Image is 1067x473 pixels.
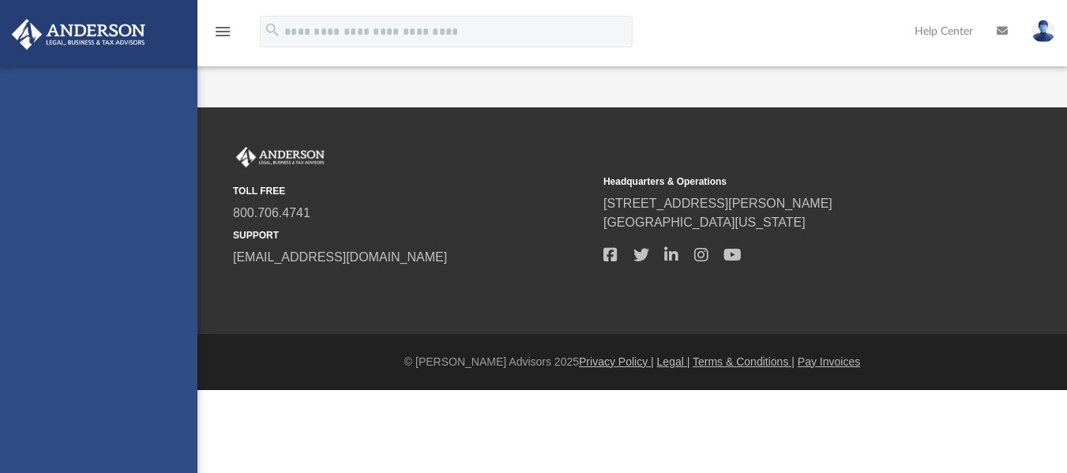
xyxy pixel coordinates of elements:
small: SUPPORT [233,228,592,242]
a: [EMAIL_ADDRESS][DOMAIN_NAME] [233,250,447,264]
small: Headquarters & Operations [603,175,963,189]
img: Anderson Advisors Platinum Portal [233,147,328,167]
a: [STREET_ADDRESS][PERSON_NAME] [603,197,832,210]
i: search [264,21,281,39]
small: TOLL FREE [233,184,592,198]
img: Anderson Advisors Platinum Portal [7,19,150,50]
a: [GEOGRAPHIC_DATA][US_STATE] [603,216,806,229]
a: Legal | [657,355,690,368]
a: Privacy Policy | [579,355,654,368]
img: User Pic [1031,20,1055,43]
a: Terms & Conditions | [693,355,795,368]
i: menu [213,22,232,41]
a: menu [213,30,232,41]
div: © [PERSON_NAME] Advisors 2025 [197,354,1067,370]
a: Pay Invoices [798,355,860,368]
a: 800.706.4741 [233,206,310,220]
